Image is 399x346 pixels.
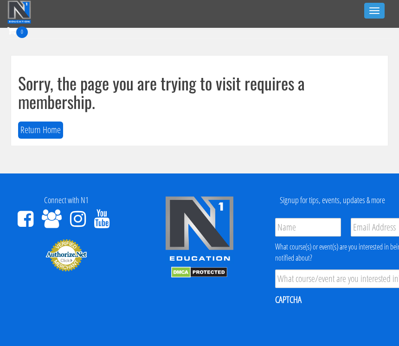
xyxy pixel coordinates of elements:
[273,196,392,205] h4: Signup for tips, events, updates & more
[7,0,31,24] img: n1-education
[18,74,381,110] h1: Sorry, the page you are trying to visit requires a membership.
[18,122,63,139] button: Return Home
[16,26,28,38] span: 0
[7,24,28,37] a: 0
[171,267,227,278] img: DMCA.com Protection Status
[165,196,234,264] img: n1-edu-logo
[45,238,87,272] img: Authorize.Net Merchant - Click to Verify
[7,196,126,205] h4: Connect with N1
[275,218,341,237] input: Name
[275,294,302,306] label: CAPTCHA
